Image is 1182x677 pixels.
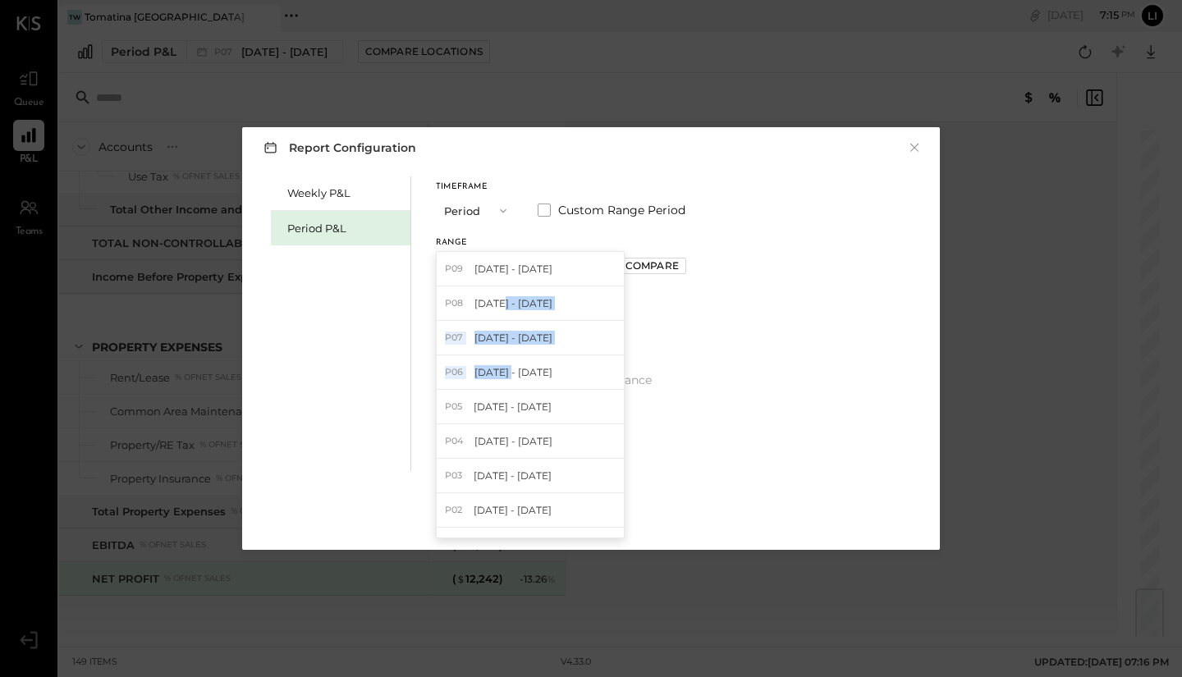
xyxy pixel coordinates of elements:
[474,365,552,379] span: [DATE] - [DATE]
[474,434,552,448] span: [DATE] - [DATE]
[445,435,468,448] span: P04
[474,262,552,276] span: [DATE] - [DATE]
[474,503,552,517] span: [DATE] - [DATE]
[474,469,552,483] span: [DATE] - [DATE]
[472,537,550,551] span: [DATE] - [DATE]
[445,332,468,345] span: P07
[558,202,685,218] span: Custom Range Period
[445,263,468,276] span: P09
[445,469,467,483] span: P03
[445,366,468,379] span: P06
[474,296,552,310] span: [DATE] - [DATE]
[445,297,468,310] span: P08
[625,258,679,272] div: Compare
[907,140,922,156] button: ×
[436,195,518,226] button: Period
[474,400,552,414] span: [DATE] - [DATE]
[436,239,607,247] div: Range
[287,221,402,236] div: Period P&L
[474,331,552,345] span: [DATE] - [DATE]
[436,183,518,191] div: Timeframe
[618,258,686,274] button: Compare
[445,400,467,414] span: P05
[445,504,467,517] span: P02
[287,185,402,201] div: Weekly P&L
[260,137,416,158] h3: Report Configuration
